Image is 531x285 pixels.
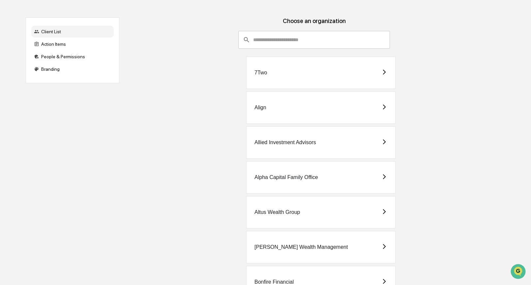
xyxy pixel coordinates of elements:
[7,14,120,24] p: How can we help?
[7,50,18,62] img: 1746055101610-c473b297-6a78-478c-a979-82029cc54cd1
[254,105,266,111] div: Align
[46,111,80,117] a: Powered byPylon
[254,140,316,145] div: Allied Investment Advisors
[254,279,294,285] div: Bonfire Financial
[112,52,120,60] button: Start new chat
[31,26,114,38] div: Client List
[4,93,44,105] a: 🔎Data Lookup
[54,83,82,90] span: Attestations
[17,30,109,37] input: Clear
[7,84,12,89] div: 🖐️
[45,80,84,92] a: 🗄️Attestations
[7,96,12,101] div: 🔎
[48,84,53,89] div: 🗄️
[4,80,45,92] a: 🖐️Preclearance
[254,70,267,76] div: 7Two
[510,263,528,281] iframe: Open customer support
[31,63,114,75] div: Branding
[31,51,114,63] div: People & Permissions
[31,38,114,50] div: Action Items
[238,31,390,49] div: consultant-dashboard__filter-organizations-search-bar
[125,17,504,31] div: Choose an organization
[66,112,80,117] span: Pylon
[22,50,108,57] div: Start new chat
[254,244,348,250] div: [PERSON_NAME] Wealth Management
[22,57,83,62] div: We're available if you need us!
[254,174,318,180] div: Alpha Capital Family Office
[13,83,43,90] span: Preclearance
[13,95,42,102] span: Data Lookup
[254,209,300,215] div: Altus Wealth Group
